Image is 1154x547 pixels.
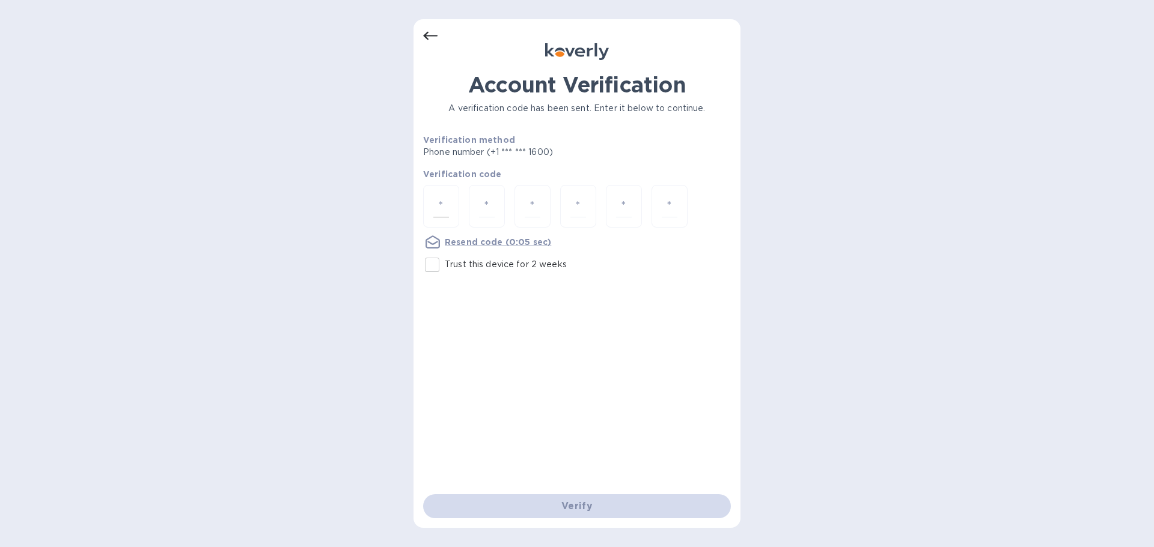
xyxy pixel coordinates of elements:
[423,102,731,115] p: A verification code has been sent. Enter it below to continue.
[423,146,645,159] p: Phone number (+1 *** *** 1600)
[423,135,515,145] b: Verification method
[445,237,551,247] u: Resend code (0:05 sec)
[423,168,731,180] p: Verification code
[423,72,731,97] h1: Account Verification
[445,258,567,271] p: Trust this device for 2 weeks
